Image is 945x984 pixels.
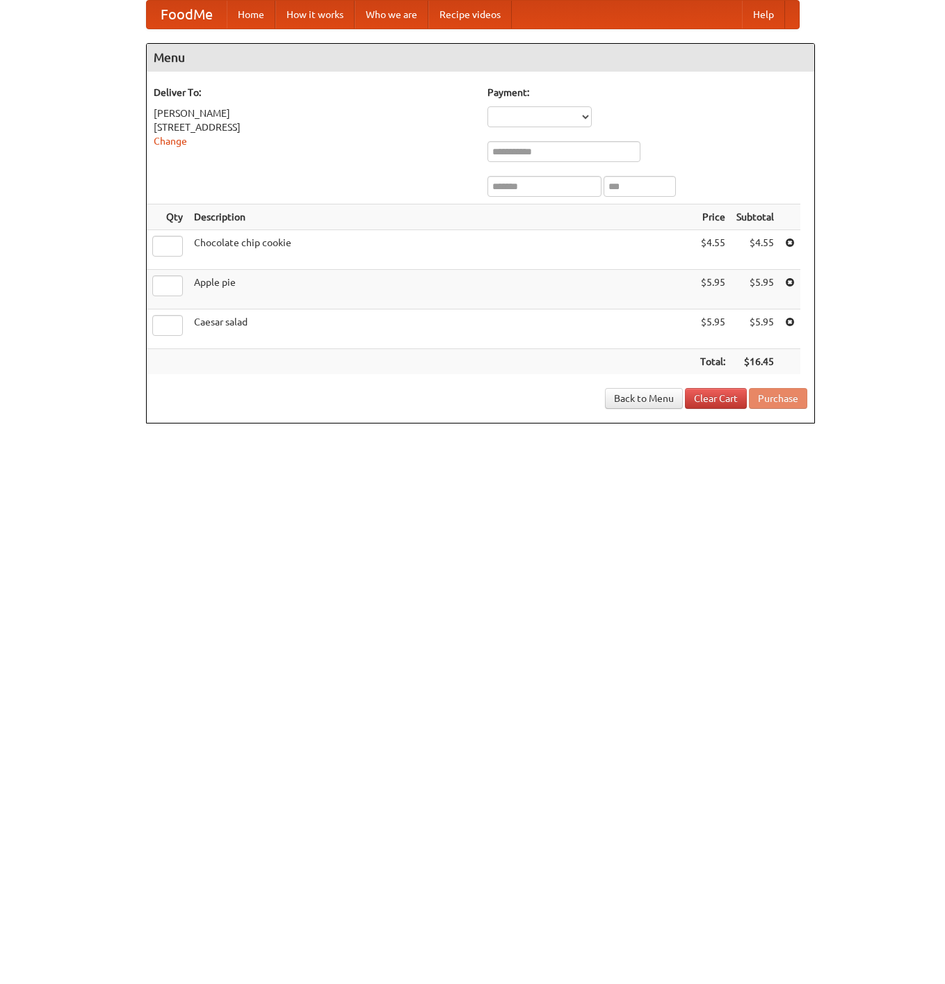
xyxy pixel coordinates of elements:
[731,270,780,309] td: $5.95
[695,309,731,349] td: $5.95
[685,388,747,409] a: Clear Cart
[428,1,512,29] a: Recipe videos
[147,44,814,72] h4: Menu
[227,1,275,29] a: Home
[154,120,474,134] div: [STREET_ADDRESS]
[731,309,780,349] td: $5.95
[147,204,188,230] th: Qty
[188,230,695,270] td: Chocolate chip cookie
[749,388,807,409] button: Purchase
[731,349,780,375] th: $16.45
[188,270,695,309] td: Apple pie
[154,106,474,120] div: [PERSON_NAME]
[695,204,731,230] th: Price
[154,86,474,99] h5: Deliver To:
[154,136,187,147] a: Change
[487,86,807,99] h5: Payment:
[731,230,780,270] td: $4.55
[695,230,731,270] td: $4.55
[605,388,683,409] a: Back to Menu
[147,1,227,29] a: FoodMe
[695,270,731,309] td: $5.95
[275,1,355,29] a: How it works
[188,309,695,349] td: Caesar salad
[731,204,780,230] th: Subtotal
[355,1,428,29] a: Who we are
[695,349,731,375] th: Total:
[742,1,785,29] a: Help
[188,204,695,230] th: Description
